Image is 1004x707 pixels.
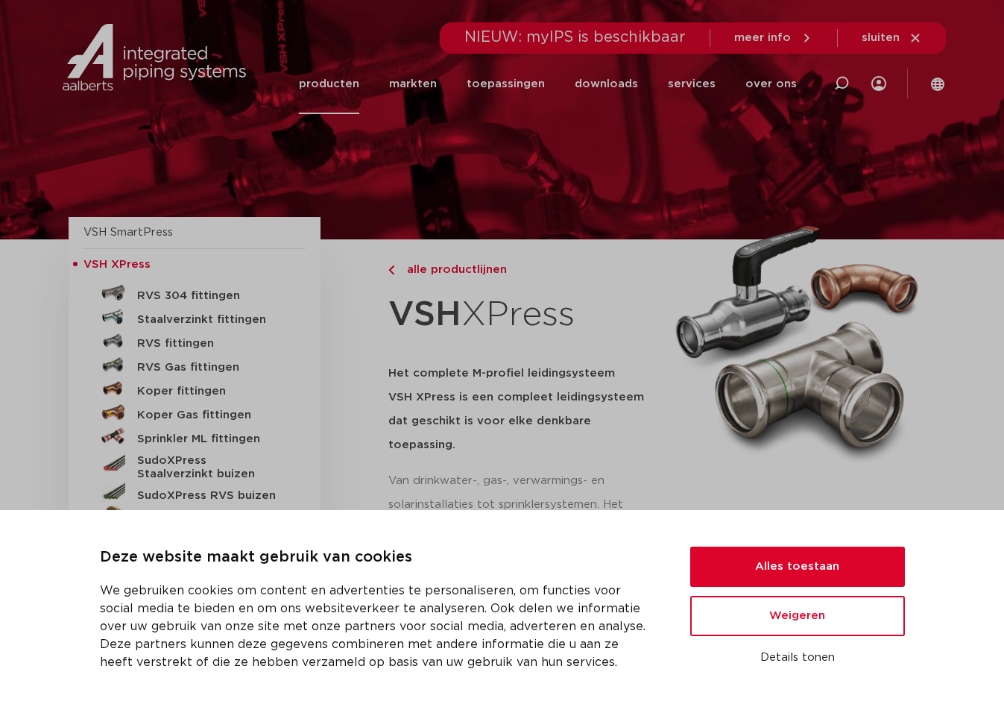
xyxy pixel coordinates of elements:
span: VSH XPress [83,259,151,270]
h5: Het complete M-profiel leidingsysteem VSH XPress is een compleet leidingsysteem dat geschikt is v... [388,362,658,457]
h5: SudoXPress RVS buizen [137,489,285,503]
span: meer info [734,32,791,43]
button: Details tonen [690,645,905,670]
nav: Menu [299,54,797,114]
h1: XPress [388,286,658,344]
h5: RVS 304 fittingen [137,289,285,303]
a: meer info [734,31,813,45]
button: Alles toestaan [690,547,905,587]
img: chevron-right.svg [388,265,394,275]
a: RVS fittingen [83,329,306,353]
a: SudoXPress Staalverzinkt buizen [83,448,306,481]
a: markten [389,54,437,114]
a: over ons [745,54,797,114]
span: NIEUW: myIPS is beschikbaar [464,30,686,45]
p: Van drinkwater-, gas-, verwarmings- en solarinstallaties tot sprinklersystemen. Het assortiment b... [388,469,658,541]
a: Sprinkler ML fittingen [83,424,306,448]
p: Deze website maakt gebruik van cookies [100,546,654,570]
h5: Sprinkler ML fittingen [137,433,285,446]
a: services [668,54,716,114]
a: Koper fittingen [83,377,306,400]
span: alle productlijnen [398,264,507,275]
h5: RVS Gas fittingen [137,361,285,374]
a: producten [299,54,359,114]
a: sluiten [862,31,922,45]
a: toepassingen [467,54,545,114]
div: my IPS [871,54,886,114]
h5: Koper Gas fittingen [137,409,285,422]
strong: VSH [388,298,461,332]
a: downloads [575,54,638,114]
a: RVS Gas fittingen [83,353,306,377]
a: RVS 304 fittingen [83,281,306,305]
h5: SudoXPress Staalverzinkt buizen [137,454,285,481]
a: Sprinkler ML buizen [83,505,306,529]
button: Weigeren [690,596,905,636]
h5: Staalverzinkt fittingen [137,313,285,327]
a: Staalverzinkt fittingen [83,305,306,329]
a: alle productlijnen [388,261,658,279]
a: SudoXPress RVS buizen [83,481,306,505]
a: VSH SmartPress [83,227,173,238]
h5: Koper fittingen [137,385,285,398]
h5: RVS fittingen [137,337,285,351]
span: sluiten [862,32,900,43]
p: We gebruiken cookies om content en advertenties te personaliseren, om functies voor social media ... [100,582,654,671]
a: Koper Gas fittingen [83,400,306,424]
